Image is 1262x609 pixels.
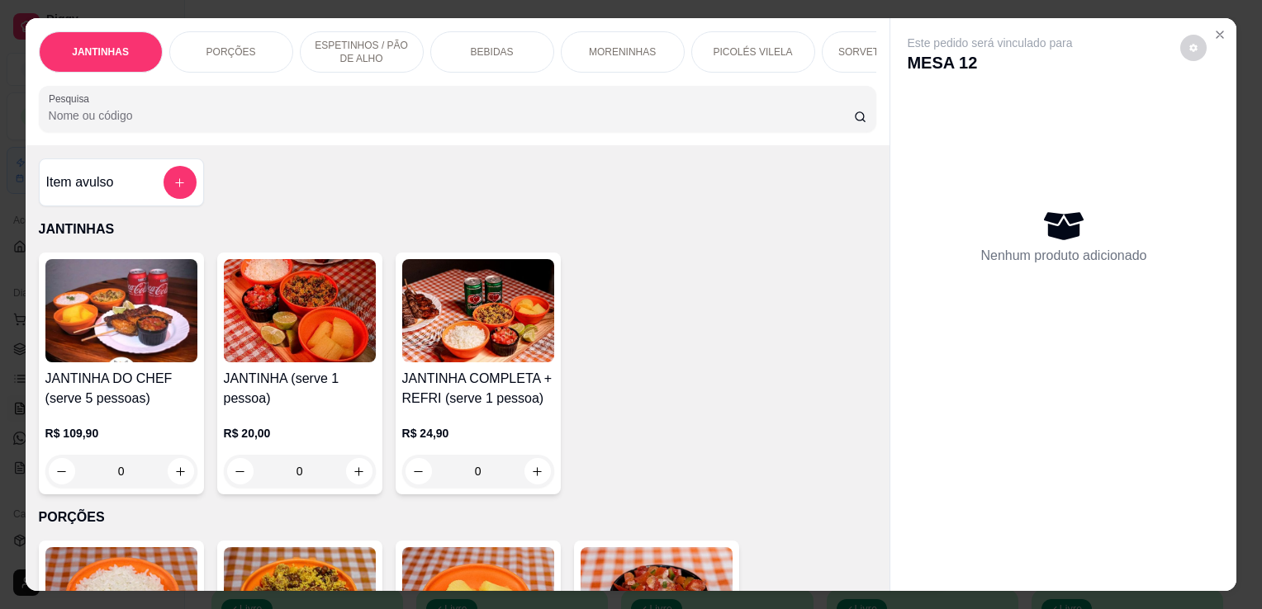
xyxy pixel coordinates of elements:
img: product-image [45,259,197,362]
p: R$ 109,90 [45,425,197,441]
p: MORENINHAS [589,45,656,59]
p: Nenhum produto adicionado [980,246,1146,266]
p: R$ 24,90 [402,425,554,441]
button: add-separate-item [164,166,197,199]
p: PORÇÕES [39,507,877,527]
img: product-image [402,259,554,362]
h4: JANTINHA (serve 1 pessoa) [224,369,376,408]
p: BEBIDAS [471,45,514,59]
p: SORVETES VILELA [838,45,928,59]
label: Pesquisa [49,92,95,106]
p: PICOLÉS VILELA [714,45,793,59]
input: Pesquisa [49,107,854,124]
p: JANTINHAS [72,45,129,59]
p: MESA 12 [907,51,1072,74]
p: R$ 20,00 [224,425,376,441]
img: product-image [224,259,376,362]
p: JANTINHAS [39,220,877,239]
p: ESPETINHOS / PÃO DE ALHO [314,39,410,65]
h4: JANTINHA COMPLETA + REFRI (serve 1 pessoa) [402,369,554,408]
h4: JANTINHA DO CHEF (serve 5 pessoas) [45,369,197,408]
button: decrease-product-quantity [1180,35,1207,61]
p: Este pedido será vinculado para [907,35,1072,51]
button: Close [1207,21,1233,48]
p: PORÇÕES [206,45,256,59]
h4: Item avulso [46,172,114,192]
